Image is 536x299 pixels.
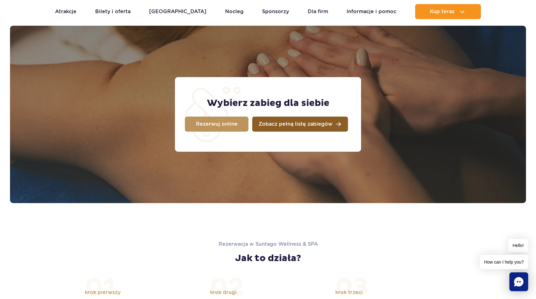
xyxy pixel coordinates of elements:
span: Rezerwuj online [196,122,238,127]
span: krok pierwszy [85,289,121,296]
h2: Wybierz zabieg dla siebie [207,97,329,109]
a: Atrakcje [55,4,76,19]
span: How can I help you? [480,255,528,269]
a: Sponsorzy [262,4,289,19]
a: Zobacz pełną listę zabiegów [252,117,348,132]
span: Kup teraz [430,9,455,14]
a: Rezerwuj online [185,117,249,132]
a: Bilety i oferta [95,4,131,19]
a: Informacje i pomoc [347,4,396,19]
a: [GEOGRAPHIC_DATA] [149,4,206,19]
span: Hello! [508,239,528,252]
span: Zobacz pełną listę zabiegów [259,122,332,127]
span: krok trzeci [335,289,363,296]
button: Kup teraz [415,4,481,19]
h2: Jak to działa? [85,253,451,264]
div: Chat [509,272,528,291]
a: Nocleg [225,4,244,19]
span: krok drugi [210,289,237,296]
span: Rezerwacja w Suntago Wellness & SPA [219,241,318,247]
a: Dla firm [308,4,328,19]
